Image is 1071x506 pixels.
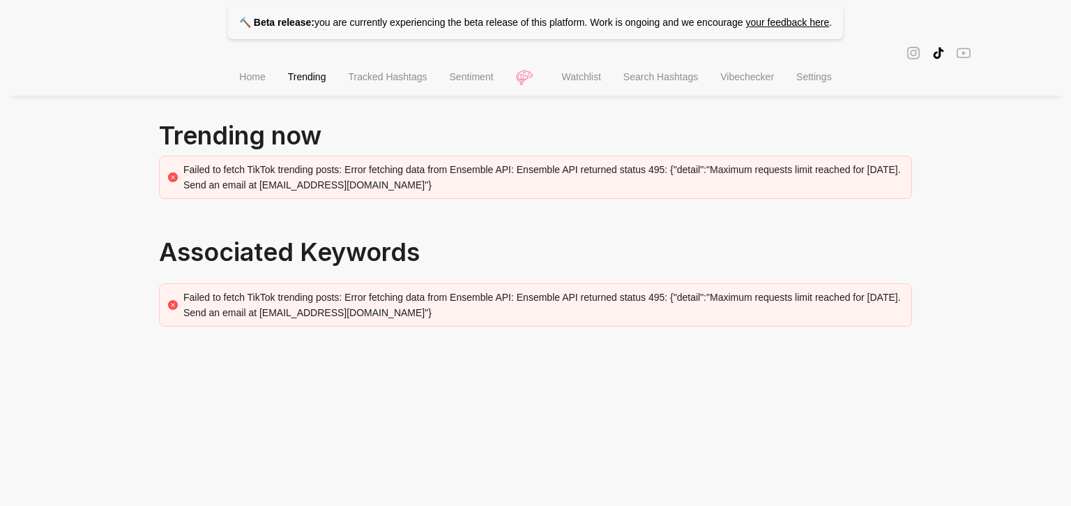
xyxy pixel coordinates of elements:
span: Home [239,71,265,82]
span: Associated Keywords [159,237,420,267]
span: Tracked Hashtags [348,71,427,82]
a: your feedback here [745,17,829,28]
span: Settings [796,71,832,82]
span: Vibechecker [720,71,774,82]
span: close-circle [168,300,178,310]
span: Trending [288,71,326,82]
span: Watchlist [562,71,601,82]
span: instagram [906,45,920,61]
span: Sentiment [450,71,494,82]
strong: 🔨 Beta release: [239,17,314,28]
span: Search Hashtags [623,71,698,82]
div: Failed to fetch TikTok trending posts: Error fetching data from Ensemble API: Ensemble API return... [183,290,903,320]
p: you are currently experiencing the beta release of this platform. Work is ongoing and we encourage . [228,6,843,39]
span: Trending now [159,120,321,151]
span: close-circle [168,172,178,182]
span: youtube [957,45,971,61]
div: Failed to fetch TikTok trending posts: Error fetching data from Ensemble API: Ensemble API return... [183,162,903,193]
